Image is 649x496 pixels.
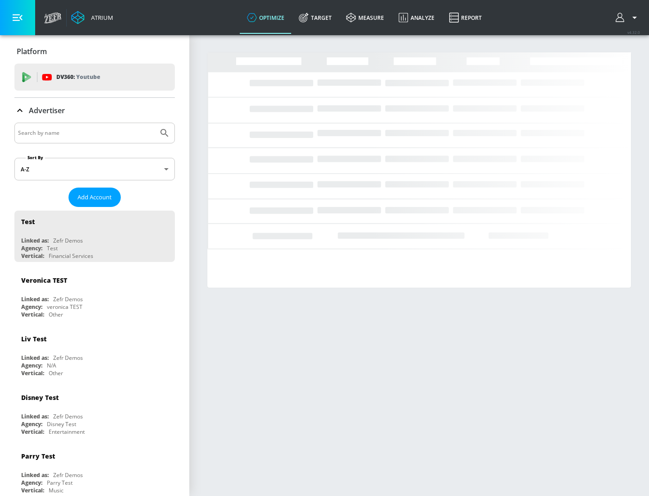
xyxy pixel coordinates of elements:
a: optimize [240,1,292,34]
div: Disney TestLinked as:Zefr DemosAgency:Disney TestVertical:Entertainment [14,386,175,438]
div: Test [47,244,58,252]
div: Liv TestLinked as:Zefr DemosAgency:N/AVertical:Other [14,328,175,379]
div: Agency: [21,244,42,252]
div: Disney Test [47,420,76,428]
p: Youtube [76,72,100,82]
div: Vertical: [21,428,44,436]
div: Veronica TESTLinked as:Zefr DemosAgency:veronica TESTVertical:Other [14,269,175,321]
div: Linked as: [21,237,49,244]
div: Disney Test [21,393,59,402]
div: Linked as: [21,471,49,479]
span: Add Account [78,192,112,202]
div: Vertical: [21,487,44,494]
a: measure [339,1,391,34]
div: Agency: [21,362,42,369]
div: Vertical: [21,369,44,377]
div: Linked as: [21,295,49,303]
div: Zefr Demos [53,237,83,244]
div: Music [49,487,64,494]
div: Linked as: [21,354,49,362]
div: Other [49,311,63,318]
div: Liv Test [21,335,46,343]
div: Zefr Demos [53,295,83,303]
span: v 4.32.0 [627,30,640,35]
p: Platform [17,46,47,56]
div: TestLinked as:Zefr DemosAgency:TestVertical:Financial Services [14,211,175,262]
div: Advertiser [14,98,175,123]
div: Agency: [21,303,42,311]
div: Zefr Demos [53,413,83,420]
div: DV360: Youtube [14,64,175,91]
a: Report [442,1,489,34]
div: Platform [14,39,175,64]
div: Entertainment [49,428,85,436]
p: DV360: [56,72,100,82]
a: Analyze [391,1,442,34]
div: Zefr Demos [53,471,83,479]
a: Target [292,1,339,34]
div: Other [49,369,63,377]
div: Zefr Demos [53,354,83,362]
div: Vertical: [21,311,44,318]
input: Search by name [18,127,155,139]
div: Veronica TEST [21,276,67,285]
div: A-Z [14,158,175,180]
div: veronica TEST [47,303,82,311]
p: Advertiser [29,106,65,115]
label: Sort By [26,155,45,161]
div: Atrium [87,14,113,22]
div: Linked as: [21,413,49,420]
div: Financial Services [49,252,93,260]
div: Agency: [21,479,42,487]
a: Atrium [71,11,113,24]
div: Parry Test [21,452,55,460]
div: Test [21,217,35,226]
div: N/A [47,362,56,369]
div: Agency: [21,420,42,428]
div: Vertical: [21,252,44,260]
div: Parry Test [47,479,73,487]
button: Add Account [69,188,121,207]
